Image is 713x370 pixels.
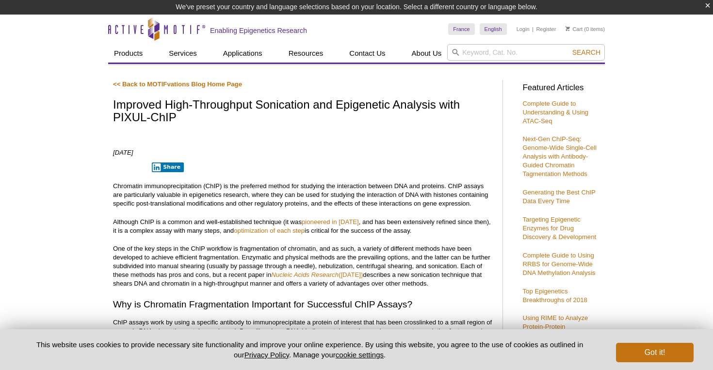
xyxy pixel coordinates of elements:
[152,162,184,172] button: Share
[566,26,583,32] a: Cart
[113,80,242,88] a: << Back to MOTIFvations Blog Home Page
[522,135,596,177] a: Next-Gen ChIP-Seq: Genome-Wide Single-Cell Analysis with Antibody-Guided Chromatin Tagmentation M...
[113,98,493,125] h1: Improved High-Throughput Sonication and Epigenetic Analysis with PIXUL-ChIP
[283,44,329,63] a: Resources
[217,44,268,63] a: Applications
[302,218,359,225] a: pioneered in [DATE]
[522,252,595,276] a: Complete Guide to Using RRBS for Genome-Wide DNA Methylation Analysis
[163,44,203,63] a: Services
[566,26,570,31] img: Your Cart
[532,23,534,35] li: |
[271,271,363,278] a: Nucleic Acids Research([DATE])
[522,288,587,304] a: Top Epigenetics Breakthroughs of 2018
[113,182,493,208] p: Chromatin immunoprecipitation (ChIP) is the preferred method for studying the interaction between...
[113,149,133,156] em: [DATE]
[517,26,530,32] a: Login
[572,48,600,56] span: Search
[113,244,493,288] p: One of the key steps in the ChIP workflow is fragmentation of chromatin, and as such, a variety o...
[448,23,474,35] a: France
[616,343,694,362] button: Got it!
[244,351,289,359] a: Privacy Policy
[113,218,493,235] p: Although ChIP is a common and well-established technique (it was , and has been extensively refin...
[210,26,307,35] h2: Enabling Epigenetics Research
[480,23,507,35] a: English
[113,162,145,172] iframe: X Post Button
[271,271,339,278] em: Nucleic Acids Research
[566,23,605,35] li: (0 items)
[336,351,384,359] button: cookie settings
[569,48,603,57] button: Search
[113,298,493,311] h2: Why is Chromatin Fragmentation Important for Successful ChIP Assays?
[536,26,556,32] a: Register
[447,44,605,61] input: Keyword, Cat. No.
[343,44,391,63] a: Contact Us
[522,100,588,125] a: Complete Guide to Understanding & Using ATAC-Seq
[522,314,596,339] a: Using RIME to Analyze Protein-Protein Interactions on Chromatin
[522,189,595,205] a: Generating the Best ChIP Data Every Time
[19,339,600,360] p: This website uses cookies to provide necessary site functionality and improve your online experie...
[522,84,600,92] h3: Featured Articles
[522,216,596,241] a: Targeting Epigenetic Enzymes for Drug Discovery & Development
[108,44,148,63] a: Products
[234,227,305,234] a: optimization of each step
[406,44,448,63] a: About Us
[113,318,493,362] p: ChIP assays work by using a specific antibody to immunoprecipitate a protein of interest that has...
